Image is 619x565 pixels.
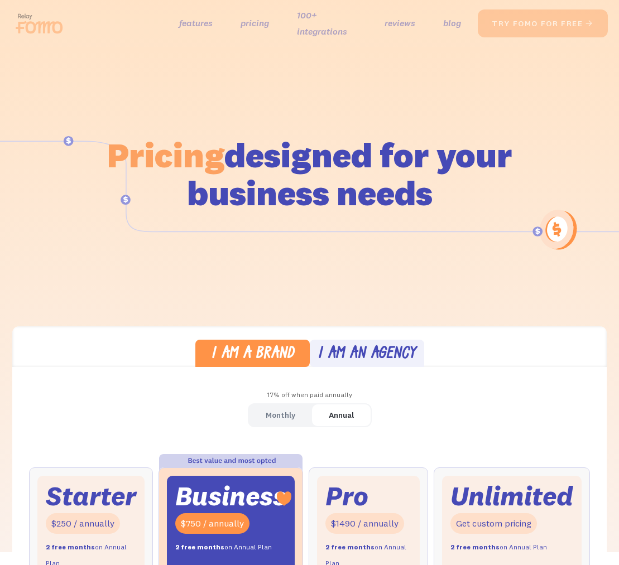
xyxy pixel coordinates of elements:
a: 100+ integrations [297,7,357,40]
div: on Annual Plan [175,539,272,556]
div: Starter [46,484,136,508]
a: blog [443,15,461,31]
a: features [179,15,213,31]
div: Pro [325,484,368,508]
span:  [585,18,594,28]
div: Monthly [266,407,295,423]
div: I am an agency [318,346,416,363]
div: I am a brand [211,346,294,363]
div: Business [175,484,286,508]
a: pricing [241,15,269,31]
div: Unlimited [450,484,573,508]
div: $1490 / annually [325,513,404,534]
strong: 2 free months [46,543,95,551]
div: $750 / annually [175,513,249,534]
div: Annual [329,407,354,423]
strong: 2 free months [325,543,375,551]
div: Get custom pricing [450,513,537,534]
div: $250 / annually [46,513,120,534]
strong: 2 free months [175,543,224,551]
strong: 2 free months [450,543,500,551]
a: reviews [385,15,415,31]
div: on Annual Plan [450,539,547,556]
h1: designed for your business needs [107,136,513,212]
span: Pricing [107,133,224,176]
div: 17% off when paid annually [12,387,607,403]
a: try fomo for free [478,9,608,37]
